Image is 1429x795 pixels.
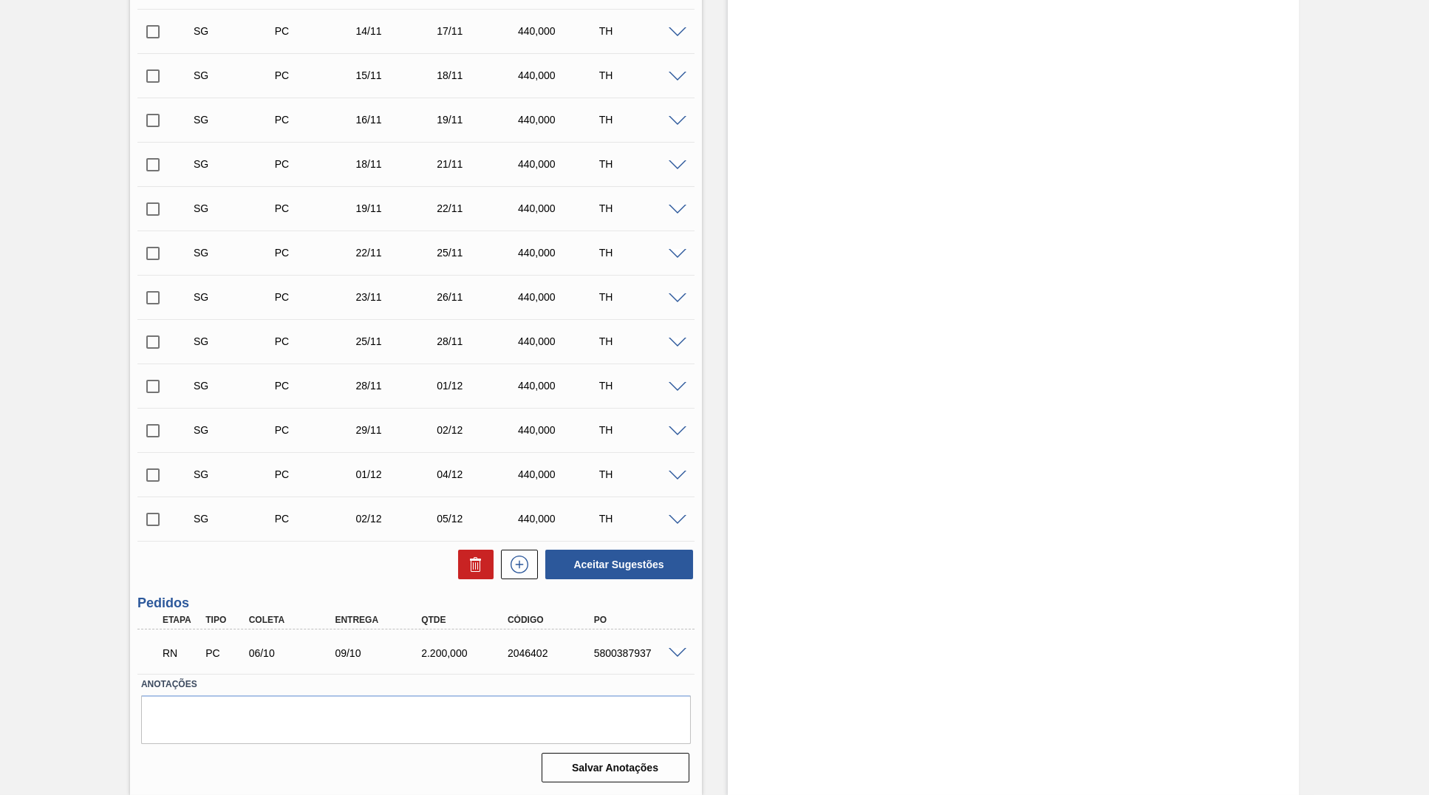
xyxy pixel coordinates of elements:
div: Sugestão Criada [190,69,281,81]
div: 15/11/2025 [352,69,443,81]
div: Pedido de Compra [271,513,362,525]
div: 28/11/2025 [352,380,443,392]
div: 440,000 [514,25,605,37]
div: 04/12/2025 [433,468,524,480]
div: 23/11/2025 [352,291,443,303]
div: 29/11/2025 [352,424,443,436]
div: Pedido de Compra [271,468,362,480]
div: 16/11/2025 [352,114,443,126]
div: 440,000 [514,69,605,81]
div: TH [596,69,686,81]
div: 01/12/2025 [433,380,524,392]
div: 26/11/2025 [433,291,524,303]
div: Pedido de Compra [271,114,362,126]
div: Tipo [202,615,247,625]
div: 18/11/2025 [352,158,443,170]
div: TH [596,158,686,170]
div: Pedido de Compra [271,158,362,170]
div: Pedido de Compra [271,291,362,303]
div: TH [596,468,686,480]
div: Coleta [245,615,342,625]
div: Pedido de Compra [271,25,362,37]
div: Sugestão Criada [190,380,281,392]
div: 19/11/2025 [352,202,443,214]
div: Etapa [159,615,204,625]
div: Sugestão Criada [190,158,281,170]
div: 440,000 [514,468,605,480]
div: 18/11/2025 [433,69,524,81]
label: Anotações [141,674,691,695]
div: TH [596,114,686,126]
div: Entrega [331,615,428,625]
div: Sugestão Criada [190,468,281,480]
div: 01/12/2025 [352,468,443,480]
div: TH [596,25,686,37]
div: 440,000 [514,335,605,347]
div: Sugestão Criada [190,114,281,126]
div: 440,000 [514,114,605,126]
div: 440,000 [514,380,605,392]
div: 02/12/2025 [352,513,443,525]
div: Aceitar Sugestões [538,548,695,581]
div: TH [596,202,686,214]
div: 440,000 [514,158,605,170]
div: 25/11/2025 [433,247,524,259]
h3: Pedidos [137,596,695,611]
div: 2.200,000 [417,647,514,659]
div: Sugestão Criada [190,25,281,37]
div: 25/11/2025 [352,335,443,347]
div: Sugestão Criada [190,424,281,436]
button: Aceitar Sugestões [545,550,693,579]
div: 22/11/2025 [433,202,524,214]
div: TH [596,424,686,436]
div: Código [504,615,601,625]
div: 17/11/2025 [433,25,524,37]
div: TH [596,335,686,347]
div: Sugestão Criada [190,202,281,214]
div: Nova sugestão [494,550,538,579]
p: RN [163,647,200,659]
div: 19/11/2025 [433,114,524,126]
div: 22/11/2025 [352,247,443,259]
div: 28/11/2025 [433,335,524,347]
div: 02/12/2025 [433,424,524,436]
div: Excluir Sugestões [451,550,494,579]
div: TH [596,291,686,303]
div: Pedido de Compra [271,247,362,259]
div: Pedido de Compra [271,69,362,81]
div: 05/12/2025 [433,513,524,525]
div: 440,000 [514,202,605,214]
div: Qtde [417,615,514,625]
div: Sugestão Criada [190,513,281,525]
div: 14/11/2025 [352,25,443,37]
button: Salvar Anotações [542,753,689,782]
div: 06/10/2025 [245,647,342,659]
div: 440,000 [514,291,605,303]
div: Sugestão Criada [190,335,281,347]
div: Pedido de Compra [271,380,362,392]
div: Sugestão Criada [190,291,281,303]
div: 440,000 [514,247,605,259]
div: PO [590,615,687,625]
div: Pedido de Compra [271,424,362,436]
div: 09/10/2025 [331,647,428,659]
div: 21/11/2025 [433,158,524,170]
div: Pedido de Compra [271,335,362,347]
div: Sugestão Criada [190,247,281,259]
div: TH [596,513,686,525]
div: TH [596,380,686,392]
div: TH [596,247,686,259]
div: 2046402 [504,647,601,659]
div: 5800387937 [590,647,687,659]
div: 440,000 [514,513,605,525]
div: Pedido de Compra [202,647,247,659]
div: Em Renegociação [159,637,204,669]
div: Pedido de Compra [271,202,362,214]
div: 440,000 [514,424,605,436]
